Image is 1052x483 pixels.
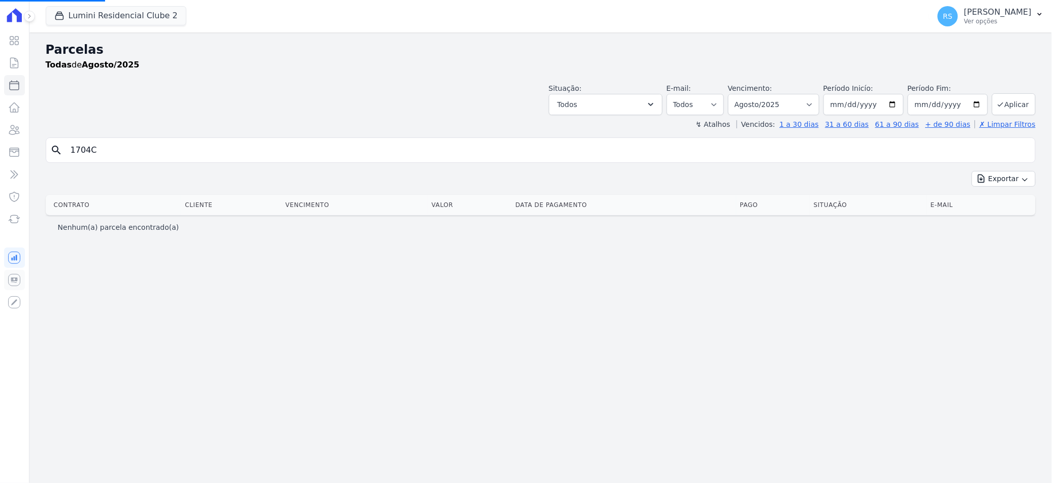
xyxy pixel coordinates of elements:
span: RS [943,13,953,20]
p: [PERSON_NAME] [964,7,1032,17]
a: 1 a 30 dias [780,120,819,128]
label: Período Fim: [908,83,988,94]
label: Vencimento: [728,84,772,92]
button: RS [PERSON_NAME] Ver opções [930,2,1052,30]
button: Lumini Residencial Clube 2 [46,6,186,25]
th: Data de Pagamento [511,195,736,215]
button: Aplicar [992,93,1036,115]
button: Todos [549,94,663,115]
button: Exportar [972,171,1036,187]
a: ✗ Limpar Filtros [975,120,1036,128]
th: Valor [428,195,511,215]
p: Ver opções [964,17,1032,25]
input: Buscar por nome do lote ou do cliente [64,140,1031,160]
strong: Agosto/2025 [82,60,139,70]
h2: Parcelas [46,41,1036,59]
th: Situação [810,195,927,215]
a: + de 90 dias [926,120,971,128]
a: 31 a 60 dias [825,120,869,128]
label: Vencidos: [737,120,775,128]
th: Contrato [46,195,181,215]
a: 61 a 90 dias [875,120,919,128]
p: de [46,59,140,71]
th: Vencimento [281,195,428,215]
th: Cliente [181,195,281,215]
strong: Todas [46,60,72,70]
label: Período Inicío: [824,84,873,92]
label: E-mail: [667,84,692,92]
span: Todos [557,98,577,111]
i: search [50,144,62,156]
p: Nenhum(a) parcela encontrado(a) [58,222,179,232]
th: E-mail [927,195,1013,215]
label: Situação: [549,84,582,92]
label: ↯ Atalhos [696,120,730,128]
th: Pago [736,195,810,215]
